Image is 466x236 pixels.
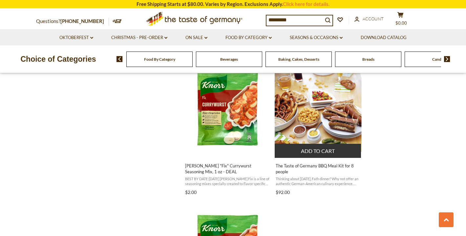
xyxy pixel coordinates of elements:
span: The Taste of Germany BBQ Meal Kit for 8 people [276,163,361,175]
span: BEST BY DATE:[DATE] [PERSON_NAME] Fix is a line of seasoning mixes specially created to flavor sp... [185,176,270,186]
a: [PHONE_NUMBER] [60,18,104,24]
p: Questions? [36,17,109,26]
a: Download Catalog [361,34,407,41]
span: Thinking about [DATE], Fath dinner? Why not offer an authentic German-American culinary experienc... [276,176,361,186]
a: Beverages [220,57,238,62]
a: Food By Category [225,34,272,41]
a: Candy [432,57,443,62]
a: On Sale [185,34,207,41]
span: [PERSON_NAME] "Fix" Currywurst Seasoning Mix, 1 oz - DEAL [185,163,270,175]
span: Account [363,16,384,21]
a: Seasons & Occasions [290,34,343,41]
span: $2.00 [185,189,197,195]
span: $92.00 [276,189,290,195]
a: Breads [362,57,374,62]
button: $0.00 [391,12,410,28]
a: Oktoberfest [59,34,93,41]
a: The Taste of Germany BBQ Meal Kit for 8 people [275,59,362,197]
img: The Taste of Germany BBQ Meal Kit for 8 people [275,65,362,152]
button: Add to cart [275,144,361,158]
a: Baking, Cakes, Desserts [278,57,319,62]
img: previous arrow [116,56,123,62]
a: Click here for details. [283,1,329,7]
a: Food By Category [144,57,175,62]
img: next arrow [444,56,450,62]
a: Account [354,15,384,23]
span: $0.00 [395,20,407,26]
a: Christmas - PRE-ORDER [111,34,167,41]
a: Knorr [184,59,271,197]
